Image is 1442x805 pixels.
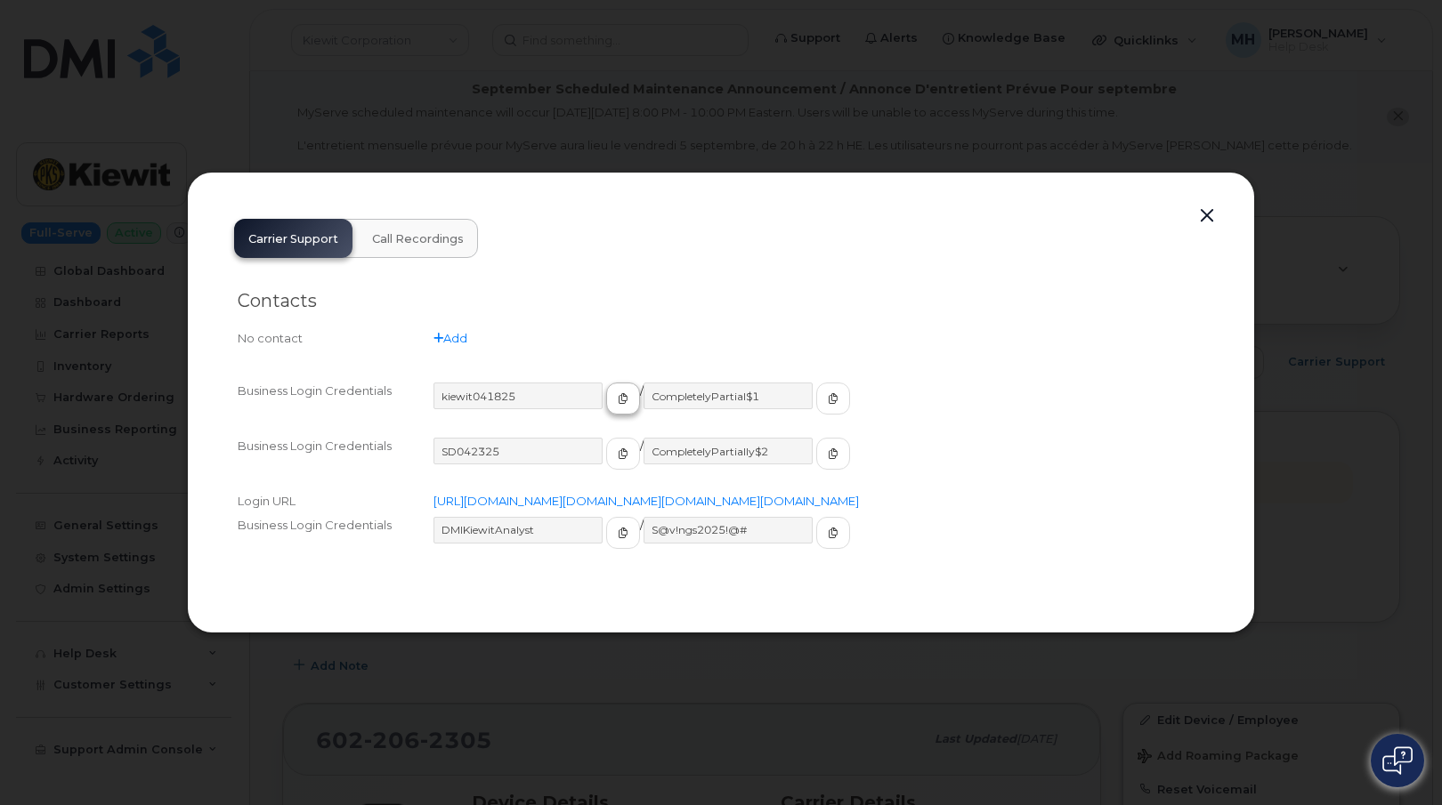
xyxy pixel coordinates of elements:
[433,331,467,345] a: Add
[816,438,850,470] button: copy to clipboard
[606,517,640,549] button: copy to clipboard
[433,517,1204,565] div: /
[238,330,433,347] div: No contact
[433,438,1204,486] div: /
[606,382,640,415] button: copy to clipboard
[238,517,433,565] div: Business Login Credentials
[238,382,433,431] div: Business Login Credentials
[433,494,859,508] a: [URL][DOMAIN_NAME][DOMAIN_NAME][DOMAIN_NAME][DOMAIN_NAME]
[1382,746,1413,775] img: Open chat
[816,517,850,549] button: copy to clipboard
[606,438,640,470] button: copy to clipboard
[372,232,464,246] span: Call Recordings
[433,382,1204,431] div: /
[238,438,433,486] div: Business Login Credentials
[238,493,433,510] div: Login URL
[816,382,850,415] button: copy to clipboard
[238,290,1204,312] h2: Contacts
